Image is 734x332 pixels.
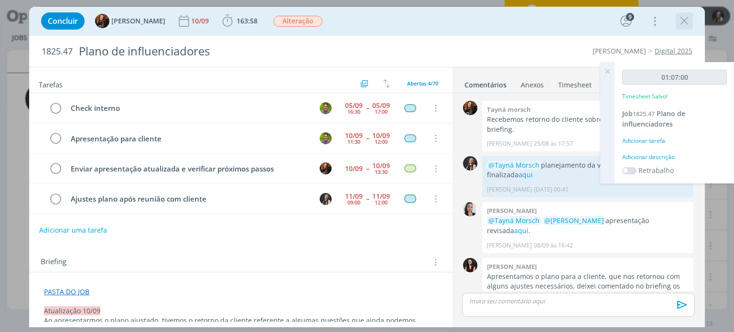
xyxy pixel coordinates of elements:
[487,161,689,180] p: planejamento da versão 2 e apresentação finalizada
[518,170,533,179] a: aqui
[347,139,360,144] div: 11:30
[383,79,390,88] img: arrow-down-up.svg
[345,165,363,172] div: 10/09
[29,7,704,327] div: dialog
[487,139,532,148] p: [PERSON_NAME]
[622,137,727,145] div: Adicionar tarefa
[319,131,333,145] button: T
[44,306,100,315] span: Atualização 10/09
[220,13,260,29] button: 163:58
[487,216,689,236] p: apresentação revisada .
[320,102,332,114] img: T
[41,256,66,268] span: Briefing
[39,222,108,239] button: Adicionar uma tarefa
[345,102,363,109] div: 05/09
[319,101,333,115] button: T
[66,193,311,205] div: Ajustes plano após reunião com cliente
[638,165,674,175] label: Retrabalho
[487,262,537,271] b: [PERSON_NAME]
[544,216,604,225] span: @[PERSON_NAME]
[463,156,477,171] img: L
[366,195,369,202] span: --
[534,241,573,250] span: 08/09 às 16:42
[622,109,685,129] span: Plano de influenciadores
[487,105,531,114] b: Tayná morsch
[622,153,727,161] div: Adicionar descrição
[372,162,390,169] div: 10/09
[273,16,323,27] span: Alteração
[319,161,333,176] button: T
[487,115,689,134] p: Recebemos retorno do cliente sobre o plano, considerações no briefing.
[487,185,532,194] p: [PERSON_NAME]
[655,46,692,55] a: Digital 2025
[463,202,477,216] img: C
[375,200,388,205] div: 12:00
[66,163,311,175] div: Enviar apresentação atualizada e verificar próximos passos
[487,206,537,215] b: [PERSON_NAME]
[191,18,211,24] div: 10/09
[41,12,85,30] button: Concluir
[345,132,363,139] div: 10/09
[593,46,646,55] a: [PERSON_NAME]
[633,109,655,118] span: 1825.47
[237,16,258,25] span: 163:58
[375,139,388,144] div: 12:00
[320,193,332,205] img: L
[488,161,540,170] span: @Tayná Morsch
[534,139,573,148] span: 25/08 às 17:57
[48,17,78,25] span: Concluir
[366,165,369,172] span: --
[464,76,507,90] a: Comentários
[375,109,388,114] div: 17:00
[347,109,360,114] div: 16:30
[347,200,360,205] div: 09:00
[273,15,323,27] button: Alteração
[66,102,311,114] div: Check interno
[487,272,689,301] p: Apresentamos o plano para a cliente, que nos retornou com alguns ajustes necessários, deixei come...
[39,78,63,89] span: Tarefas
[372,132,390,139] div: 10/09
[366,135,369,141] span: --
[618,13,634,29] button: 9
[514,226,529,235] a: aqui
[319,192,333,206] button: L
[521,80,544,90] div: Anexos
[66,133,311,145] div: Apresentação para cliente
[375,169,388,174] div: 13:30
[44,287,89,296] a: PASTA DO JOB
[488,216,540,225] span: @Tayná Morsch
[463,258,477,272] img: I
[111,18,165,24] span: [PERSON_NAME]
[345,193,363,200] div: 11/09
[42,46,73,57] span: 1825.47
[534,185,569,194] span: [DATE] 00:41
[372,193,390,200] div: 11/09
[626,13,634,21] div: 9
[320,162,332,174] img: T
[372,102,390,109] div: 05/09
[622,92,668,101] p: Timesheet Salvo!
[463,101,477,115] img: T
[407,80,438,87] span: Abertas 4/70
[622,109,685,129] a: Job1825.47Plano de influenciadores
[95,14,109,28] img: T
[75,40,417,63] div: Plano de influenciadores
[558,76,592,90] a: Timesheet
[366,105,369,111] span: --
[320,132,332,144] img: T
[95,14,165,28] button: T[PERSON_NAME]
[487,241,532,250] p: [PERSON_NAME]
